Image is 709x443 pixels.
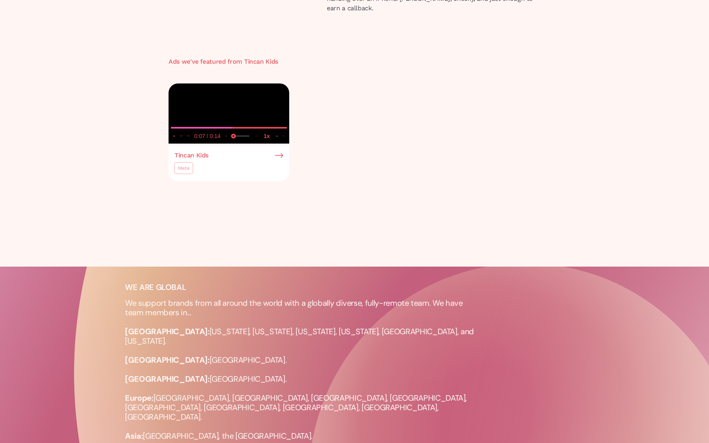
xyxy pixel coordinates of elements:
[125,431,143,441] strong: Asia:
[174,162,193,174] a: Meta
[169,58,244,65] h3: Ads we've featured from
[125,298,481,441] p: We support brands from all around the world with a globally diverse, fully-remote team. We have t...
[125,393,154,403] strong: Europe:
[244,58,278,65] h3: Tincan Kids
[174,152,209,159] h3: Tincan Kids
[125,355,210,365] strong: [GEOGRAPHIC_DATA]:
[174,152,283,159] a: Tincan Kids
[125,374,210,384] strong: [GEOGRAPHIC_DATA]:
[125,326,210,337] strong: [GEOGRAPHIC_DATA]:
[178,164,190,172] div: Meta
[125,282,291,292] p: WE ARE GLOBAL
